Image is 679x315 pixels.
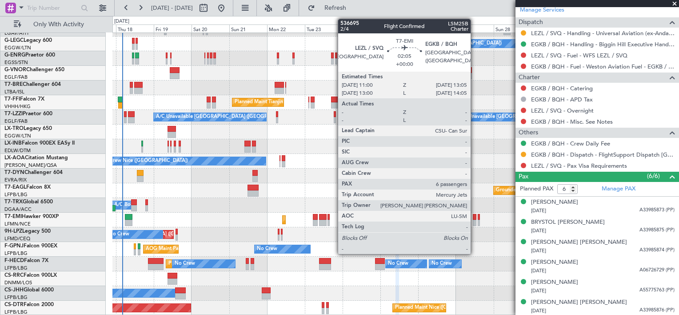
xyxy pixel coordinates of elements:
a: EVRA/RIX [4,177,27,183]
a: Manage PAX [602,185,635,194]
span: [DATE] [531,227,546,234]
a: DGAA/ACC [4,206,32,213]
button: Only With Activity [10,17,96,32]
button: Refresh [304,1,357,15]
span: [DATE] - [DATE] [151,4,193,12]
a: T7-LZZIPraetor 600 [4,111,52,117]
a: EGKB / BQH - Fuel - Weston Aviation Fuel - EGKB / BQH [531,63,675,70]
span: CS-JHH [4,287,24,293]
a: EGSS/STN [4,59,28,66]
span: LX-TRO [4,126,24,131]
span: LX-INB [4,141,22,146]
div: Sun 28 [494,24,531,32]
a: VHHH/HKG [4,103,31,110]
a: LEZL / SVQ - Pax Visa Requirements [531,162,627,170]
a: EGKB / BQH - Crew Daily Fee [531,140,610,147]
div: Fri 19 [154,24,192,32]
div: Tue 23 [305,24,343,32]
div: No Crew [388,257,408,271]
span: CS-RRC [4,273,24,278]
span: T7-DYN [4,170,24,175]
a: CS-JHHGlobal 6000 [4,287,54,293]
a: CS-RRCFalcon 900LX [4,273,57,278]
a: LFPB/LBG [4,265,28,271]
a: EDLW/DTM [4,147,31,154]
div: Planned Maint [GEOGRAPHIC_DATA] [285,213,370,226]
a: T7-EAGLFalcon 8X [4,185,51,190]
span: [DATE] [531,247,546,254]
span: G-LEGC [4,38,24,43]
span: [DATE] [531,207,546,214]
div: Sat 20 [192,24,229,32]
span: Dispatch [519,17,543,28]
a: T7-EMIHawker 900XP [4,214,59,219]
a: LFPB/LBG [4,250,28,257]
div: AOG Maint Paris ([GEOGRAPHIC_DATA]) [146,242,239,256]
span: Charter [519,73,540,83]
span: Only With Activity [23,21,94,28]
span: A33985876 (PP) [639,307,675,314]
a: EGGW/LTN [4,44,31,51]
div: No Crew [431,257,452,271]
div: [PERSON_NAME] [531,198,578,207]
span: A33985875 (PP) [639,226,675,234]
span: F-GPNJ [4,243,24,249]
div: A/C Booked [114,198,142,212]
a: F-GPNJFalcon 900EX [4,243,57,249]
div: Sat 27 [456,24,494,32]
div: No Crew [109,228,129,241]
a: T7-TRXGlobal 6500 [4,199,53,205]
a: DNMM/LOS [4,279,32,286]
span: A55775763 (PP) [639,287,675,294]
a: LFMN/NCE [4,221,31,227]
span: T7-TRX [4,199,23,205]
a: Manage Services [520,6,564,15]
div: A/C Unavailable [GEOGRAPHIC_DATA] ([GEOGRAPHIC_DATA]) [458,110,603,124]
div: Planned Maint Nice ([GEOGRAPHIC_DATA]) [395,301,494,315]
a: CS-DTRFalcon 2000 [4,302,54,307]
span: LX-AOA [4,155,25,161]
a: EGKB / BQH - Dispatch - FlightSupport Dispatch [GEOGRAPHIC_DATA] [531,151,675,158]
a: T7-FFIFalcon 7X [4,97,44,102]
span: T7-EAGL [4,185,26,190]
div: Grounded [GEOGRAPHIC_DATA] (Al Maktoum Intl) [496,184,612,197]
div: No Crew [411,228,431,241]
a: LEZL / SVQ - Handling - Universal Aviation (ex-Andalucia Aviation) LEZL/SVQ [531,29,675,37]
a: EGKB / BQH - Catering [531,85,593,92]
span: [DATE] [531,287,546,294]
div: Fri 26 [418,24,456,32]
div: [PERSON_NAME] [PERSON_NAME] [531,298,627,307]
div: [PERSON_NAME] [531,258,578,267]
div: Wed 24 [343,24,380,32]
span: Others [519,128,538,138]
span: Pax [519,172,528,182]
div: Thu 25 [380,24,418,32]
div: [PERSON_NAME] [531,278,578,287]
span: A33985874 (PP) [639,246,675,254]
a: G-LEGCLegacy 600 [4,38,52,43]
a: LEZL / SVQ - Overnight [531,107,594,114]
a: LX-AOACitation Mustang [4,155,68,161]
a: LX-TROLegacy 650 [4,126,52,131]
span: G-VNOR [4,67,26,73]
div: Planned Maint Tianjin ([GEOGRAPHIC_DATA]) [235,96,338,109]
span: CS-DTR [4,302,24,307]
span: A06726729 (PP) [639,267,675,274]
a: LFPB/LBG [4,294,28,301]
a: EGLF/FAB [4,74,28,81]
div: [PERSON_NAME] [PERSON_NAME] [531,238,627,247]
div: Mon 22 [267,24,305,32]
a: T7-DYNChallenger 604 [4,170,63,175]
a: LEZL / SVQ - Fuel - WFS LEZL / SVQ [531,52,627,59]
span: G-ENRG [4,52,25,58]
span: [DATE] [531,307,546,314]
div: A/C Unavailable [GEOGRAPHIC_DATA] ([GEOGRAPHIC_DATA]) [357,37,502,50]
a: LGAV/ATH [4,30,28,36]
a: G-ENRGPraetor 600 [4,52,55,58]
a: 9H-LPZLegacy 500 [4,229,51,234]
a: EGGW/LTN [4,133,31,139]
span: 9H-LPZ [4,229,22,234]
span: F-HECD [4,258,24,263]
span: T7-FFI [4,97,20,102]
span: A33985873 (PP) [639,206,675,214]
